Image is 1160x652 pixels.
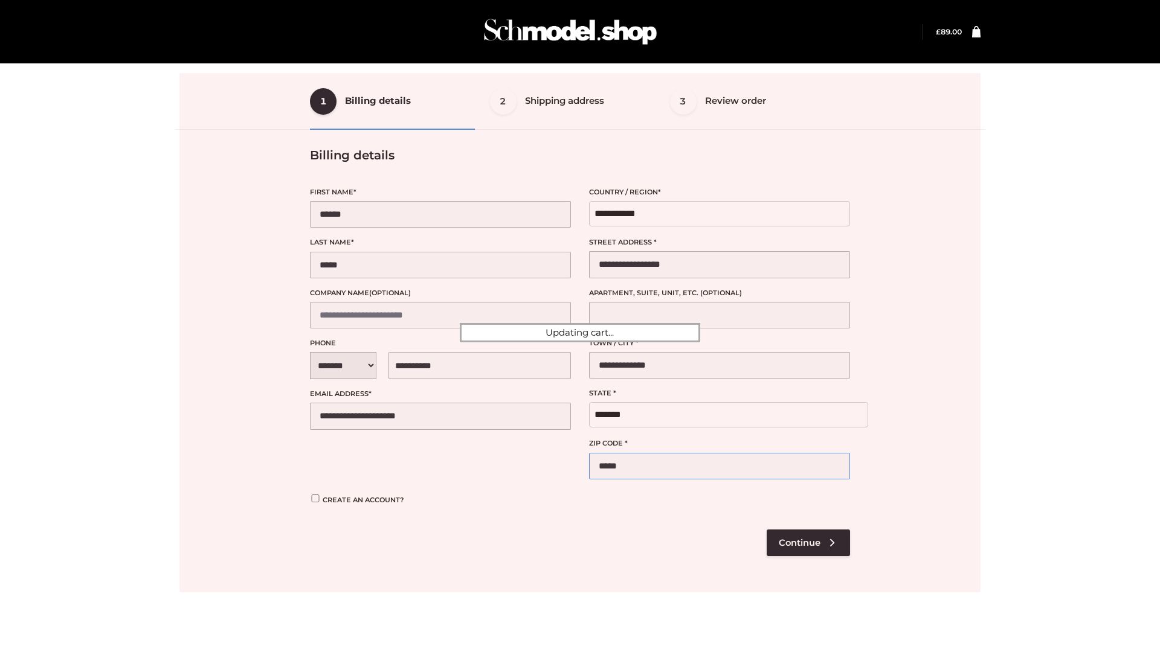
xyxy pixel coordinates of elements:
img: Schmodel Admin 964 [480,8,661,56]
bdi: 89.00 [936,27,962,36]
div: Updating cart... [460,323,700,342]
span: £ [936,27,941,36]
a: £89.00 [936,27,962,36]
